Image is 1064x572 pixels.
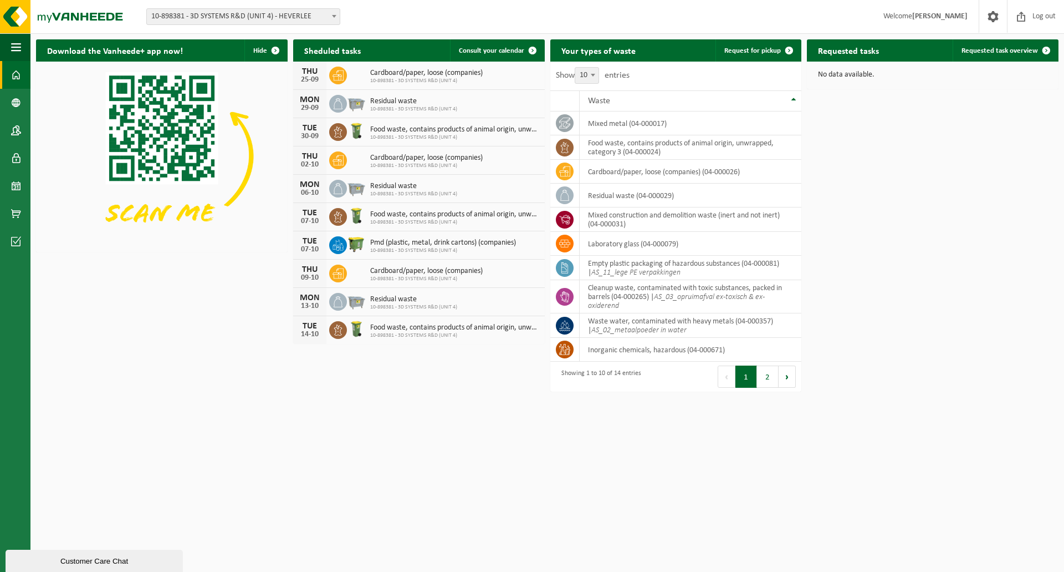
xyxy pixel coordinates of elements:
[580,184,802,207] td: residual waste (04-000029)
[370,276,483,282] span: 10-898381 - 3D SYSTEMS R&D (UNIT 4)
[299,209,321,217] div: TUE
[299,133,321,140] div: 30-09
[370,247,516,254] span: 10-898381 - 3D SYSTEMS R&D (UNIT 4)
[299,331,321,338] div: 14-10
[370,239,516,247] span: Pmd (plastic, metal, drink cartons) (companies)
[724,47,781,54] span: Request for pickup
[299,95,321,104] div: MON
[580,313,802,338] td: waste water, contaminated with heavy metals (04-000357) |
[347,320,366,338] img: WB-0140-HPE-GN-50
[580,338,802,362] td: inorganic chemicals, hazardous (04-000671)
[818,71,1047,79] p: No data available.
[370,154,483,163] span: Cardboard/paper, loose (companies)
[580,256,802,280] td: empty plastic packaging of hazardous substances (04-000081) |
[299,76,321,84] div: 25-09
[550,39,647,61] h2: Your types of waste
[299,189,321,197] div: 06-10
[146,8,340,25] span: 10-898381 - 3D SYSTEMS R&D (UNIT 4) - HEVERLEE
[370,210,539,219] span: Food waste, contains products of animal origin, unwrapped, category 3
[370,332,539,339] span: 10-898381 - 3D SYSTEMS R&D (UNIT 4)
[299,302,321,310] div: 13-10
[591,326,687,335] i: AS_02_metaalpoeder in water
[347,178,366,197] img: WB-2500-GAL-GY-01
[588,293,765,310] i: AS_03_opruimafval ex-toxisch & ex-oxiderend
[807,39,890,61] h2: Requested tasks
[718,366,735,388] button: Previous
[961,47,1038,54] span: Requested task overview
[299,104,321,112] div: 29-09
[347,122,366,140] img: WB-0140-HPE-GN-50
[347,206,366,225] img: WB-0140-HPE-GN-50
[370,163,483,169] span: 10-898381 - 3D SYSTEMS R&D (UNIT 4)
[253,47,267,54] span: Hide
[299,246,321,254] div: 07-10
[575,67,599,84] span: 10
[370,134,539,141] span: 10-898381 - 3D SYSTEMS R&D (UNIT 4)
[735,366,757,388] button: 1
[6,548,185,572] iframe: chat widget
[580,112,802,135] td: mixed metal (04-000017)
[299,67,321,76] div: THU
[912,12,968,21] strong: [PERSON_NAME]
[299,237,321,246] div: TUE
[580,207,802,232] td: mixed construction and demolition waste (inert and not inert) (04-000031)
[370,78,483,84] span: 10-898381 - 3D SYSTEMS R&D (UNIT 4)
[779,366,796,388] button: Next
[347,93,366,112] img: WB-2500-GAL-GY-01
[299,180,321,189] div: MON
[370,267,483,276] span: Cardboard/paper, loose (companies)
[556,365,641,389] div: Showing 1 to 10 of 14 entries
[370,304,457,311] span: 10-898381 - 3D SYSTEMS R&D (UNIT 4)
[370,191,457,198] span: 10-898381 - 3D SYSTEMS R&D (UNIT 4)
[450,39,544,62] a: Consult your calendar
[299,124,321,133] div: TUE
[147,9,340,24] span: 10-898381 - 3D SYSTEMS R&D (UNIT 4) - HEVERLEE
[36,39,194,61] h2: Download the Vanheede+ app now!
[588,97,610,105] span: Waste
[591,269,681,277] i: AS_11_lege PE verpakkingen
[347,291,366,310] img: WB-2500-GAL-GY-01
[299,265,321,274] div: THU
[370,106,457,113] span: 10-898381 - 3D SYSTEMS R&D (UNIT 4)
[36,62,288,250] img: Download de VHEPlus App
[299,293,321,302] div: MON
[580,135,802,160] td: food waste, contains products of animal origin, unwrapped, category 3 (04-000024)
[370,295,457,304] span: Residual waste
[299,152,321,161] div: THU
[556,71,630,80] label: Show entries
[580,160,802,184] td: cardboard/paper, loose (companies) (04-000026)
[299,217,321,225] div: 07-10
[299,274,321,282] div: 09-10
[370,182,457,191] span: Residual waste
[293,39,372,61] h2: Sheduled tasks
[299,322,321,331] div: TUE
[370,219,539,226] span: 10-898381 - 3D SYSTEMS R&D (UNIT 4)
[370,323,539,332] span: Food waste, contains products of animal origin, unwrapped, category 3
[580,280,802,313] td: cleanup waste, contaminated with toxic substances, packed in barrels (04-000265) |
[575,68,598,83] span: 10
[299,161,321,169] div: 02-10
[347,235,366,254] img: WB-1100-HPE-GN-50
[370,97,457,106] span: Residual waste
[370,69,483,78] span: Cardboard/paper, loose (companies)
[580,232,802,256] td: laboratory glass (04-000079)
[715,39,800,62] a: Request for pickup
[244,39,287,62] button: Hide
[370,125,539,134] span: Food waste, contains products of animal origin, unwrapped, category 3
[459,47,524,54] span: Consult your calendar
[757,366,779,388] button: 2
[953,39,1057,62] a: Requested task overview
